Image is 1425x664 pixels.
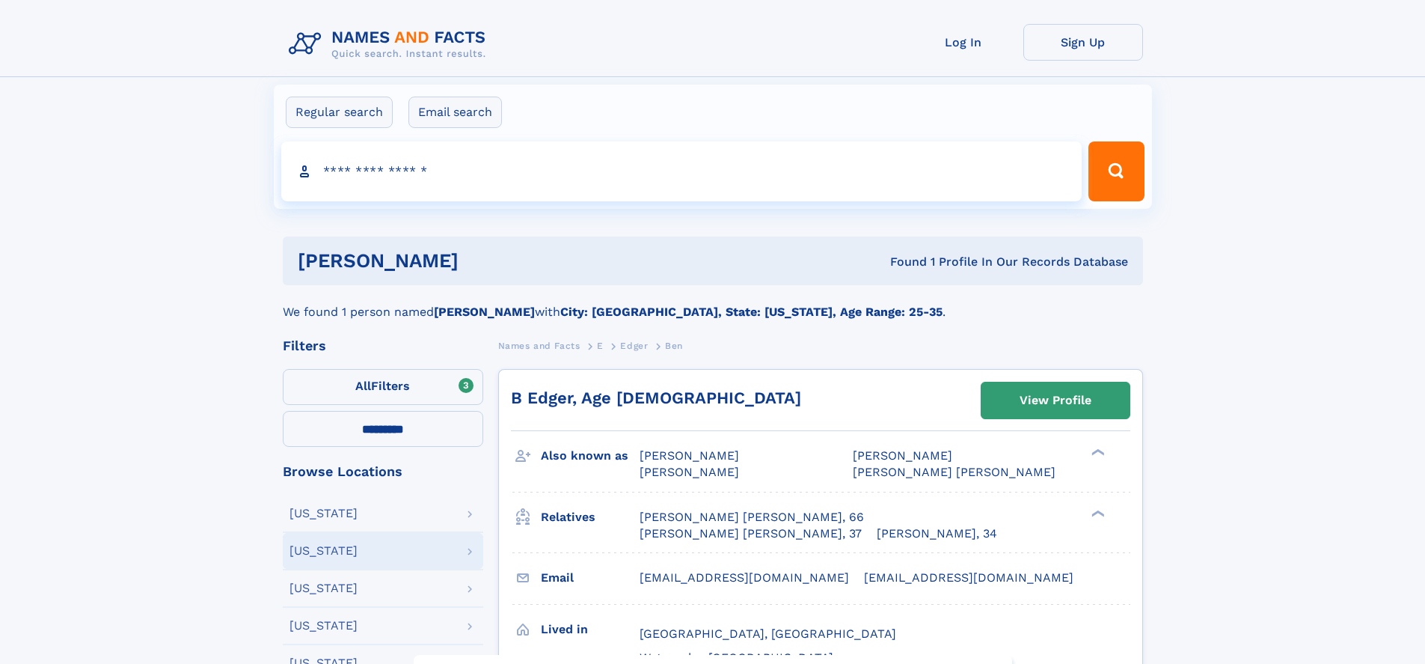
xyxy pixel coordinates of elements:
a: Names and Facts [498,336,580,355]
span: Edger [620,341,648,351]
a: [PERSON_NAME], 34 [877,526,997,542]
label: Regular search [286,97,393,128]
div: Filters [283,339,483,353]
div: ❯ [1088,448,1106,457]
div: We found 1 person named with . [283,285,1143,321]
span: All [355,379,371,393]
span: [PERSON_NAME] [PERSON_NAME] [853,465,1055,479]
div: [US_STATE] [289,620,358,632]
h1: [PERSON_NAME] [298,252,675,270]
a: E [597,336,604,355]
div: [US_STATE] [289,508,358,520]
b: [PERSON_NAME] [434,305,535,319]
img: Logo Names and Facts [283,24,498,64]
span: E [597,341,604,351]
a: B Edger, Age [DEMOGRAPHIC_DATA] [511,389,801,407]
span: [PERSON_NAME] [640,465,739,479]
h3: Email [541,565,640,591]
div: Found 1 Profile In Our Records Database [674,254,1128,270]
a: Log In [904,24,1023,61]
label: Filters [283,369,483,405]
button: Search Button [1088,141,1144,201]
label: Email search [408,97,502,128]
div: Browse Locations [283,465,483,478]
div: [US_STATE] [289,582,358,594]
input: search input [281,141,1082,201]
span: [GEOGRAPHIC_DATA], [GEOGRAPHIC_DATA] [640,627,896,641]
h3: Relatives [541,505,640,530]
div: [US_STATE] [289,545,358,557]
h3: Lived in [541,617,640,642]
span: [EMAIL_ADDRESS][DOMAIN_NAME] [640,570,849,585]
a: View Profile [981,383,1130,418]
a: Edger [620,336,648,355]
span: [EMAIL_ADDRESS][DOMAIN_NAME] [864,570,1073,585]
span: [PERSON_NAME] [853,448,952,463]
span: Ben [665,341,683,351]
a: Sign Up [1023,24,1143,61]
h3: Also known as [541,443,640,469]
div: View Profile [1020,383,1091,418]
a: [PERSON_NAME] [PERSON_NAME], 66 [640,509,864,526]
span: [PERSON_NAME] [640,448,739,463]
a: [PERSON_NAME] [PERSON_NAME], 37 [640,526,862,542]
b: City: [GEOGRAPHIC_DATA], State: [US_STATE], Age Range: 25-35 [560,305,943,319]
div: ❯ [1088,508,1106,518]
